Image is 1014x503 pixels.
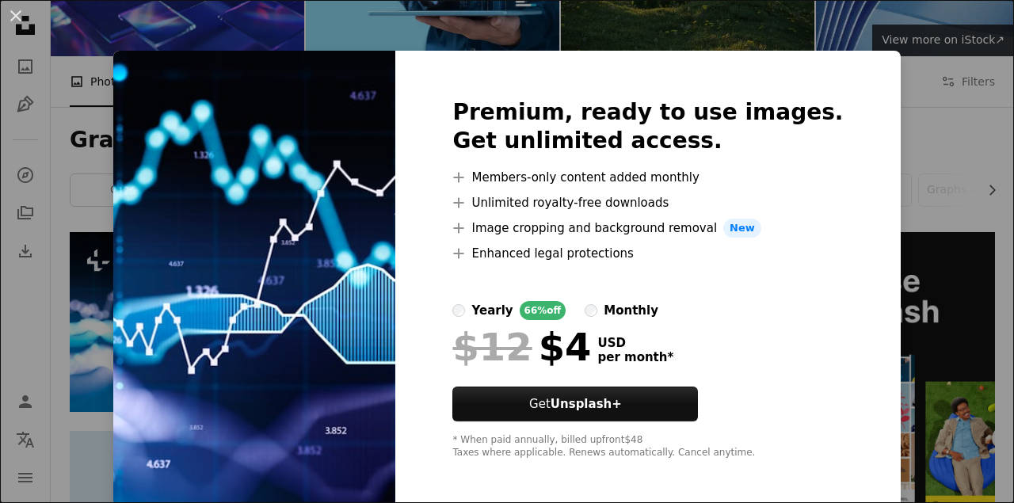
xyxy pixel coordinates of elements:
[452,168,843,187] li: Members-only content added monthly
[452,326,591,368] div: $4
[597,336,673,350] span: USD
[452,387,698,421] button: GetUnsplash+
[520,301,566,320] div: 66% off
[452,98,843,155] h2: Premium, ready to use images. Get unlimited access.
[551,397,622,411] strong: Unsplash+
[452,326,532,368] span: $12
[723,219,761,238] span: New
[585,304,597,317] input: monthly
[471,301,513,320] div: yearly
[604,301,658,320] div: monthly
[452,244,843,263] li: Enhanced legal protections
[597,350,673,364] span: per month *
[452,193,843,212] li: Unlimited royalty-free downloads
[452,304,465,317] input: yearly66%off
[452,219,843,238] li: Image cropping and background removal
[452,434,843,459] div: * When paid annually, billed upfront $48 Taxes where applicable. Renews automatically. Cancel any...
